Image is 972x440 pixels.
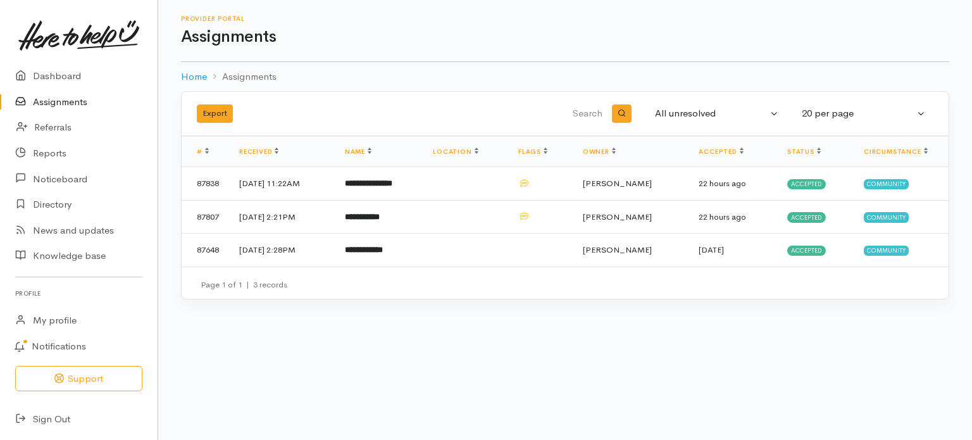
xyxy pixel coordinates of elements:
span: Accepted [787,246,826,256]
div: 20 per page [802,106,914,121]
a: # [197,148,209,156]
a: Status [787,148,821,156]
a: Received [239,148,278,156]
td: 87648 [182,234,229,267]
button: 20 per page [794,101,933,126]
td: 87807 [182,200,229,234]
span: [PERSON_NAME] [583,244,652,255]
time: [DATE] [699,244,724,255]
span: [PERSON_NAME] [583,178,652,189]
time: 22 hours ago [699,211,746,222]
a: Home [181,70,207,84]
span: Community [864,246,909,256]
span: Accepted [787,212,826,222]
small: Page 1 of 1 3 records [201,279,287,290]
button: Support [15,366,142,392]
h6: Profile [15,285,142,302]
li: Assignments [207,70,277,84]
h1: Assignments [181,28,949,46]
time: 22 hours ago [699,178,746,189]
span: Community [864,212,909,222]
a: Owner [583,148,616,156]
input: Search [422,99,605,129]
button: Export [197,104,233,123]
div: All unresolved [655,106,768,121]
td: 87838 [182,167,229,201]
a: Circumstance [864,148,928,156]
span: Accepted [787,179,826,189]
a: Name [345,148,371,156]
a: Flags [518,148,547,156]
nav: breadcrumb [181,62,949,92]
button: All unresolved [647,101,787,126]
h6: Provider Portal [181,15,949,22]
td: [DATE] 11:22AM [229,167,335,201]
a: Location [433,148,478,156]
a: Accepted [699,148,743,156]
td: [DATE] 2:21PM [229,200,335,234]
td: [DATE] 2:28PM [229,234,335,267]
span: Community [864,179,909,189]
span: | [246,279,249,290]
span: [PERSON_NAME] [583,211,652,222]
